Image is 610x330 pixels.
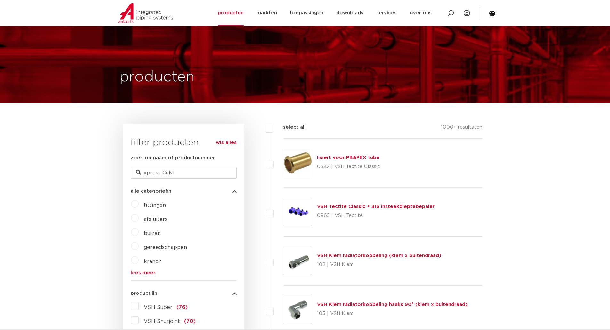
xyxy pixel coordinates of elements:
[131,154,215,162] label: zoek op naam of productnummer
[284,149,312,177] img: Thumbnail for Insert voor PB&PEX tube
[131,291,237,296] button: productlijn
[317,211,435,221] p: 0965 | VSH Tectite
[284,296,312,324] img: Thumbnail for VSH Klem radiatorkoppeling haaks 90° (klem x buitendraad)
[216,139,237,147] a: wis alles
[144,217,167,222] a: afsluiters
[317,309,468,319] p: 103 | VSH Klem
[144,245,187,250] a: gereedschappen
[131,136,237,149] h3: filter producten
[317,162,380,172] p: 0382 | VSH Tectite Classic
[144,203,166,208] a: fittingen
[176,305,188,310] span: (76)
[284,198,312,226] img: Thumbnail for VSH Tectite Classic + 316 insteekdieptebepaler
[131,167,237,179] input: zoeken
[144,259,162,264] a: kranen
[317,302,468,307] a: VSH Klem radiatorkoppeling haaks 90° (klem x buitendraad)
[284,247,312,275] img: Thumbnail for VSH Klem radiatorkoppeling (klem x buitendraad)
[317,260,441,270] p: 102 | VSH Klem
[184,319,196,324] span: (70)
[131,189,237,194] button: alle categorieën
[317,204,435,209] a: VSH Tectite Classic + 316 insteekdieptebepaler
[119,67,195,87] h1: producten
[317,155,379,160] a: Insert voor PB&PEX tube
[441,124,482,133] p: 1000+ resultaten
[273,124,305,131] label: select all
[144,231,161,236] a: buizen
[131,270,237,275] a: lees meer
[131,189,171,194] span: alle categorieën
[144,319,180,324] span: VSH Shurjoint
[317,253,441,258] a: VSH Klem radiatorkoppeling (klem x buitendraad)
[144,305,172,310] span: VSH Super
[131,291,157,296] span: productlijn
